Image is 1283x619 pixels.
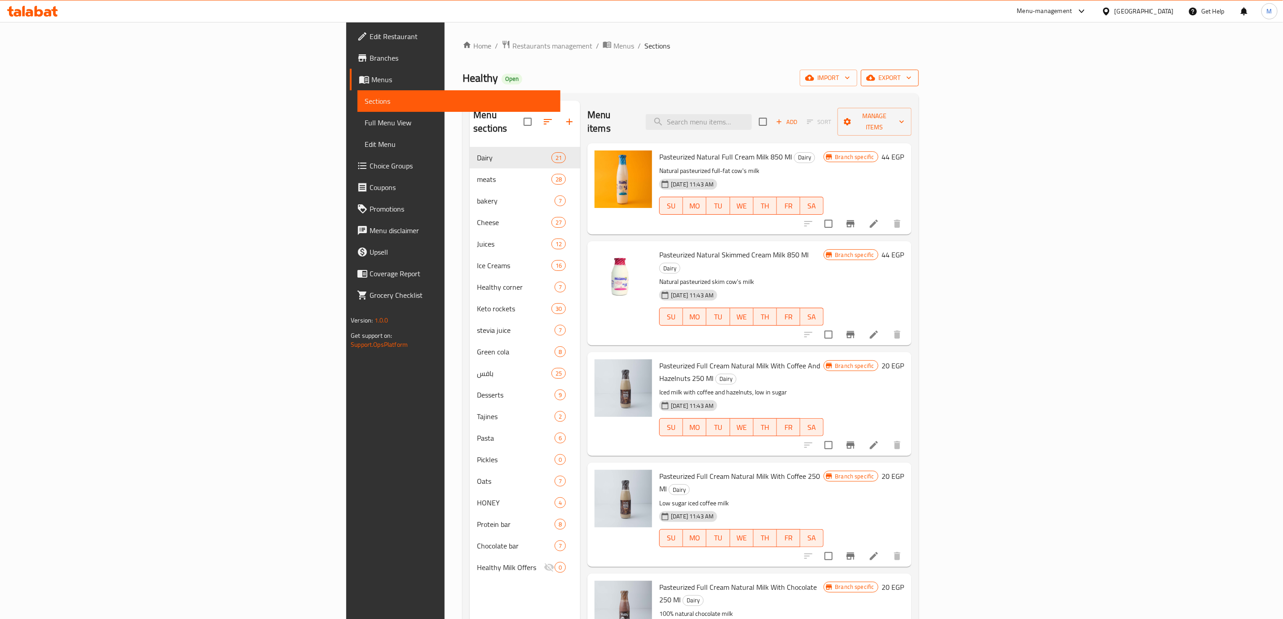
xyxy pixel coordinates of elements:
button: FR [777,308,800,326]
p: Iced milk with coffee and hazelnuts, low in sugar [659,387,824,398]
div: meats28 [470,168,580,190]
span: Green cola [477,346,555,357]
span: 0 [555,455,565,464]
span: 25 [552,369,565,378]
div: stevia juice [477,325,555,336]
div: items [555,325,566,336]
div: Protein bar [477,519,555,530]
a: Menu disclaimer [350,220,560,241]
div: Keto rockets [477,303,551,314]
span: TH [757,421,773,434]
nav: breadcrumb [463,40,918,52]
span: Choice Groups [370,160,553,171]
span: MO [687,531,703,544]
div: Green cola8 [470,341,580,363]
span: SA [804,310,820,323]
div: items [555,476,566,486]
div: stevia juice7 [470,319,580,341]
button: Branch-specific-item [840,213,861,234]
div: Dairy [715,374,736,385]
span: Pasteurized Full Cream Natural Milk With Chocolate 250 Ml [659,580,817,606]
span: 30 [552,305,565,313]
span: [DATE] 11:43 AM [667,180,717,189]
div: items [555,195,566,206]
span: export [868,72,912,84]
span: Grocery Checklist [370,290,553,301]
div: Tajines2 [470,406,580,427]
span: Promotions [370,203,553,214]
span: Dairy [683,595,703,606]
a: Support.OpsPlatform [351,339,408,350]
button: delete [886,434,908,456]
span: Pasteurized Natural Full Cream Milk 850 Ml [659,150,792,164]
button: export [861,70,919,86]
span: WE [734,199,750,212]
div: meats [477,174,551,185]
div: items [555,389,566,400]
span: Pasteurized Full Cream Natural Milk With Coffee And Hazelnuts 250 Ml [659,359,820,385]
div: بافس [477,368,551,379]
span: Select to update [819,325,838,344]
span: WE [734,421,750,434]
a: Edit menu item [869,440,879,451]
button: MO [683,308,706,326]
a: Edit Restaurant [350,26,560,47]
div: Dairy [794,152,815,163]
button: TH [754,197,777,215]
span: 4 [555,499,565,507]
img: Pasteurized Full Cream Natural Milk With Coffee 250 Ml [595,470,652,527]
span: 28 [552,175,565,184]
button: SA [800,529,824,547]
div: items [555,346,566,357]
h6: 44 EGP [882,248,904,261]
span: Pasteurized Full Cream Natural Milk With Coffee 250 Ml [659,469,820,495]
span: 2 [555,412,565,421]
button: MO [683,529,706,547]
button: TH [754,529,777,547]
div: Chocolate bar [477,540,555,551]
div: items [555,282,566,292]
div: Ice Creams16 [470,255,580,276]
span: 21 [552,154,565,162]
a: Edit menu item [869,218,879,229]
span: TU [710,531,726,544]
span: Dairy [716,374,736,384]
button: TU [706,308,730,326]
span: Branch specific [831,472,877,481]
span: Tajines [477,411,555,422]
span: Full Menu View [365,117,553,128]
span: Branch specific [831,583,877,591]
button: SU [659,418,683,436]
span: Cheese [477,217,551,228]
span: TU [710,421,726,434]
div: items [555,540,566,551]
span: Dairy [477,152,551,163]
div: Oats [477,476,555,486]
span: Add [775,117,799,127]
button: WE [730,197,754,215]
span: [DATE] 11:43 AM [667,402,717,410]
span: 1.0.0 [375,314,388,326]
span: Branches [370,53,553,63]
span: TH [757,199,773,212]
span: 9 [555,391,565,399]
a: Menus [350,69,560,90]
button: TU [706,197,730,215]
h6: 20 EGP [882,359,904,372]
div: Keto rockets30 [470,298,580,319]
span: Menus [371,74,553,85]
span: Dairy [660,263,680,274]
div: Dairy [659,263,680,274]
button: MO [683,197,706,215]
div: items [551,217,566,228]
span: Coverage Report [370,268,553,279]
input: search [646,114,752,130]
span: Manage items [845,111,904,133]
div: bakery7 [470,190,580,212]
p: Natural pasteurized skim cow's milk [659,276,824,287]
div: items [551,239,566,249]
div: Pickles [477,454,555,465]
span: Coupons [370,182,553,193]
span: MO [687,310,703,323]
